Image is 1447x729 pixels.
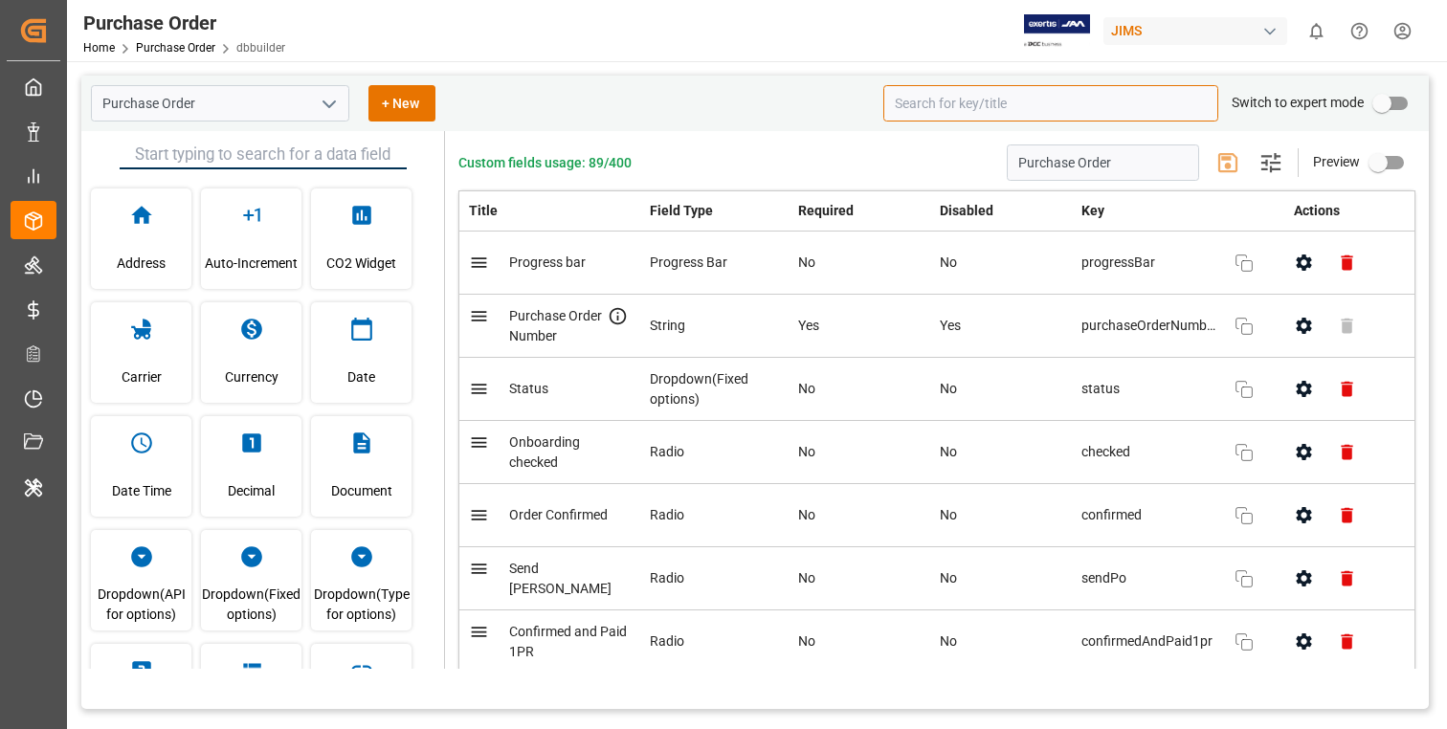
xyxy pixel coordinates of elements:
[1338,10,1381,53] button: Help Center
[117,237,166,289] span: Address
[1103,17,1287,45] div: JIMS
[509,561,612,596] span: Send [PERSON_NAME]
[650,505,779,525] div: Radio
[83,41,115,55] a: Home
[509,434,580,470] span: Onboarding checked
[789,358,930,421] td: No
[122,351,162,403] span: Carrier
[225,351,278,403] span: Currency
[650,253,779,273] div: Progress Bar
[331,465,392,517] span: Document
[368,85,435,121] button: + New
[459,358,1415,421] tr: StatusDropdown(Fixed options)NoNostatus
[509,254,586,270] span: Progress bar
[650,631,779,652] div: Radio
[91,85,349,121] input: Type to search/select
[1081,316,1215,336] span: purchaseOrderNumber
[1081,631,1215,652] span: confirmedAndPaid1pr
[459,421,1415,484] tr: Onboarding checkedRadioNoNochecked
[311,579,412,630] span: Dropdown(Type for options)
[326,237,396,289] span: CO2 Widget
[458,153,632,173] span: Custom fields usage: 89/400
[459,191,641,232] th: Title
[1081,379,1215,399] span: status
[789,547,930,610] td: No
[314,89,343,119] button: open menu
[1273,191,1415,232] th: Actions
[650,568,779,588] div: Radio
[789,484,930,547] td: No
[120,141,407,169] input: Start typing to search for a data field
[459,610,1415,674] tr: Confirmed and Paid 1PRRadioNoNoconfirmedAndPaid1pr
[459,547,1415,610] tr: Send [PERSON_NAME]RadioNoNosendPo
[1081,253,1215,273] span: progressBar
[1007,144,1199,181] input: Enter schema title
[205,237,298,289] span: Auto-Increment
[112,465,171,517] span: Date Time
[930,484,1072,547] td: No
[1103,12,1295,49] button: JIMS
[789,295,930,358] td: Yes
[1081,505,1215,525] span: confirmed
[1232,95,1364,110] span: Switch to expert mode
[201,579,301,630] span: Dropdown(Fixed options)
[509,507,608,522] span: Order Confirmed
[1081,568,1215,588] span: sendPo
[640,191,789,232] th: Field Type
[459,295,1415,358] tr: Purchase Order NumberStringYesYespurchaseOrderNumber
[930,610,1072,674] td: No
[459,484,1415,547] tr: Order ConfirmedRadioNoNoconfirmed
[789,421,930,484] td: No
[650,316,779,336] div: String
[91,579,191,630] span: Dropdown(API for options)
[1024,14,1090,48] img: Exertis%20JAM%20-%20Email%20Logo.jpg_1722504956.jpg
[930,191,1072,232] th: Disabled
[509,308,602,343] span: Purchase Order Number
[650,442,779,462] div: Radio
[459,232,1415,295] tr: Progress barProgress BarNoNoprogressBar
[883,85,1218,121] input: Search for key/title
[1313,154,1360,169] span: Preview
[789,610,930,674] td: No
[930,232,1072,295] td: No
[1081,442,1215,462] span: checked
[650,369,779,409] div: Dropdown(Fixed options)
[1072,191,1273,231] th: Key
[136,41,215,55] a: Purchase Order
[789,232,930,295] td: No
[930,358,1072,421] td: No
[930,295,1072,358] td: Yes
[509,624,627,659] span: Confirmed and Paid 1PR
[509,381,548,396] span: Status
[347,351,375,403] span: Date
[83,9,285,37] div: Purchase Order
[1295,10,1338,53] button: show 0 new notifications
[930,547,1072,610] td: No
[228,465,275,517] span: Decimal
[789,191,930,232] th: Required
[930,421,1072,484] td: No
